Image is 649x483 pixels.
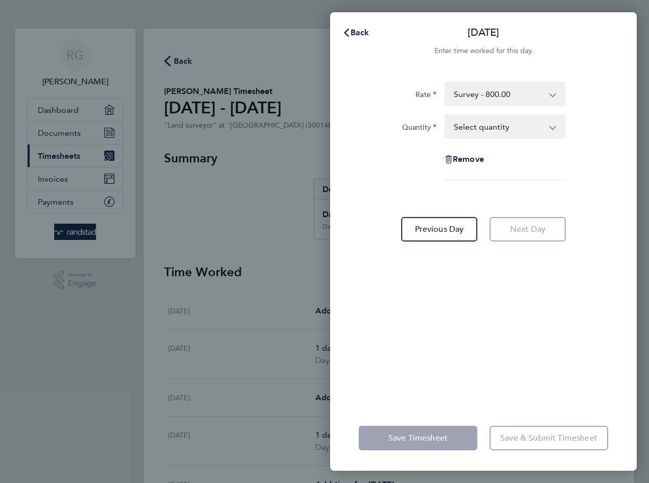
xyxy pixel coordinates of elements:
[351,28,369,37] span: Back
[415,224,464,234] span: Previous Day
[453,154,484,164] span: Remove
[401,217,477,241] button: Previous Day
[330,45,637,57] div: Enter time worked for this day.
[468,26,499,40] p: [DATE]
[445,155,484,163] button: Remove
[332,22,380,43] button: Back
[402,123,436,135] label: Quantity
[415,90,436,102] label: Rate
